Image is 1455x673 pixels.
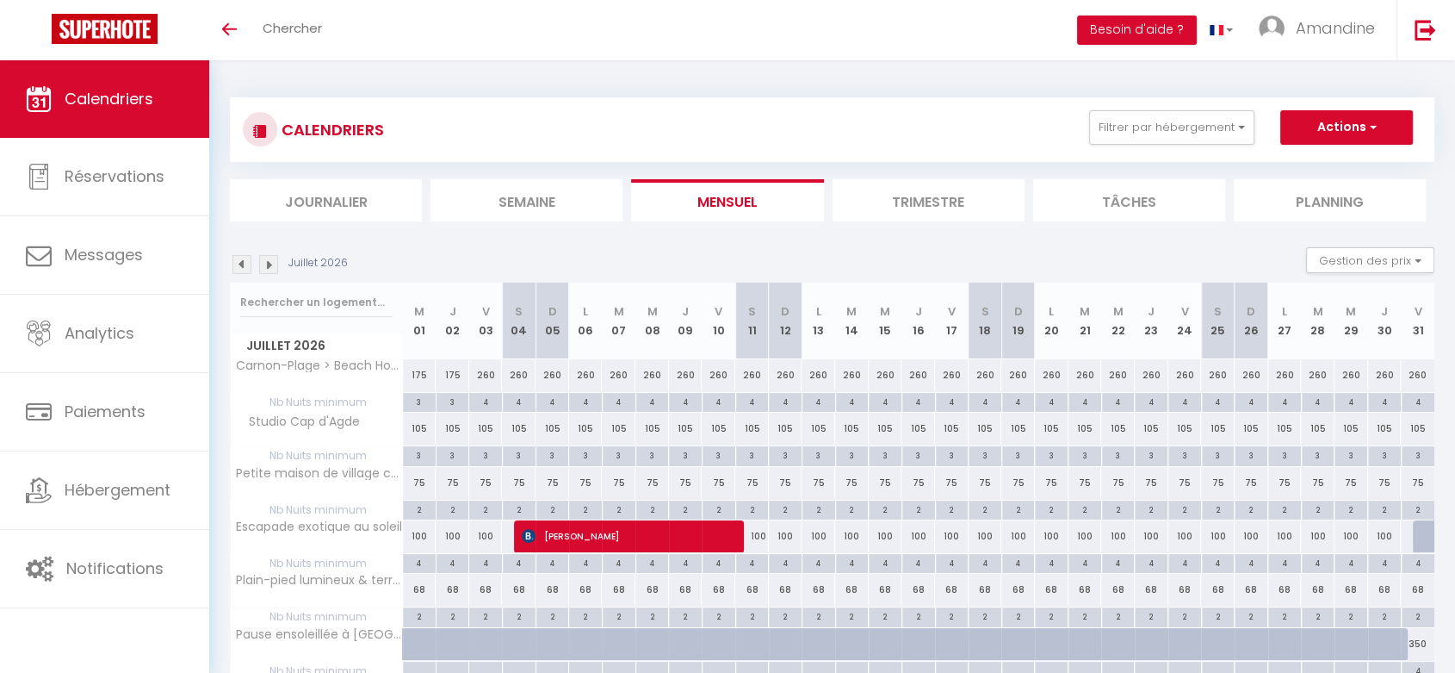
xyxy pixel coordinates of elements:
div: 3 [569,446,602,463]
div: 260 [1368,359,1402,391]
li: Trimestre [833,179,1025,221]
span: Calendriers [65,88,153,109]
div: 2 [936,501,969,517]
th: 04 [502,283,536,359]
div: 2 [703,501,735,517]
div: 105 [536,413,569,445]
div: 100 [469,520,503,552]
th: 22 [1101,283,1135,359]
span: Réservations [65,165,164,187]
div: 75 [1068,467,1102,499]
div: 105 [669,413,703,445]
div: 3 [936,446,969,463]
div: 2 [503,501,536,517]
abbr: L [1282,303,1287,320]
div: 105 [702,413,735,445]
div: 75 [1301,467,1334,499]
div: 100 [735,520,769,552]
div: 2 [1035,501,1068,517]
div: 4 [636,393,669,409]
th: 29 [1334,283,1368,359]
div: 75 [669,467,703,499]
div: 75 [602,467,635,499]
div: 3 [1334,446,1367,463]
div: 4 [569,393,602,409]
div: 100 [969,520,1002,552]
div: 260 [1201,359,1235,391]
th: 11 [735,283,769,359]
div: 105 [869,413,902,445]
span: Juillet 2026 [231,333,402,358]
div: 3 [403,393,436,409]
div: 105 [1135,413,1168,445]
div: 2 [769,501,802,517]
div: 75 [935,467,969,499]
div: 2 [1102,501,1135,517]
th: 16 [901,283,935,359]
div: 75 [901,467,935,499]
div: 260 [735,359,769,391]
button: Gestion des prix [1306,247,1434,273]
div: 4 [1268,393,1301,409]
div: 4 [1102,393,1135,409]
abbr: D [1014,303,1023,320]
div: 105 [602,413,635,445]
th: 23 [1135,283,1168,359]
div: 75 [1101,467,1135,499]
input: Rechercher un logement... [240,287,393,318]
div: 105 [1401,413,1434,445]
abbr: V [482,303,490,320]
div: 175 [403,359,436,391]
div: 105 [469,413,503,445]
div: 100 [1035,520,1068,552]
div: 260 [935,359,969,391]
abbr: J [915,303,922,320]
div: 4 [869,393,901,409]
div: 75 [969,467,1002,499]
div: 260 [835,359,869,391]
th: 24 [1168,283,1202,359]
div: 75 [869,467,902,499]
abbr: M [647,303,657,320]
abbr: J [682,303,689,320]
div: 4 [1068,393,1101,409]
div: 4 [1002,393,1035,409]
abbr: M [880,303,890,320]
div: 3 [503,446,536,463]
abbr: V [715,303,722,320]
div: 75 [469,467,503,499]
div: 3 [1168,446,1201,463]
div: 3 [436,446,469,463]
div: 105 [403,413,436,445]
div: 2 [1002,501,1035,517]
div: 2 [436,501,469,517]
div: 75 [735,467,769,499]
div: 3 [669,446,702,463]
div: 260 [1301,359,1334,391]
span: Studio Cap d'Agde [233,413,364,432]
div: 105 [1368,413,1402,445]
div: 100 [835,520,869,552]
abbr: J [1148,303,1155,320]
abbr: M [1346,303,1356,320]
div: 105 [935,413,969,445]
div: 3 [1268,446,1301,463]
div: 100 [436,520,469,552]
div: 260 [1235,359,1268,391]
div: 75 [1268,467,1302,499]
span: Hébergement [65,479,170,501]
button: Actions [1280,110,1413,145]
div: 3 [703,446,735,463]
div: 2 [1068,501,1101,517]
div: 75 [502,467,536,499]
div: 75 [802,467,835,499]
div: 75 [1001,467,1035,499]
li: Mensuel [631,179,823,221]
span: Petite maison de village charmante et authentique [233,467,406,480]
div: 3 [1068,446,1101,463]
th: 28 [1301,283,1334,359]
div: 75 [769,467,802,499]
abbr: J [1381,303,1388,320]
div: 105 [1035,413,1068,445]
th: 13 [802,283,835,359]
